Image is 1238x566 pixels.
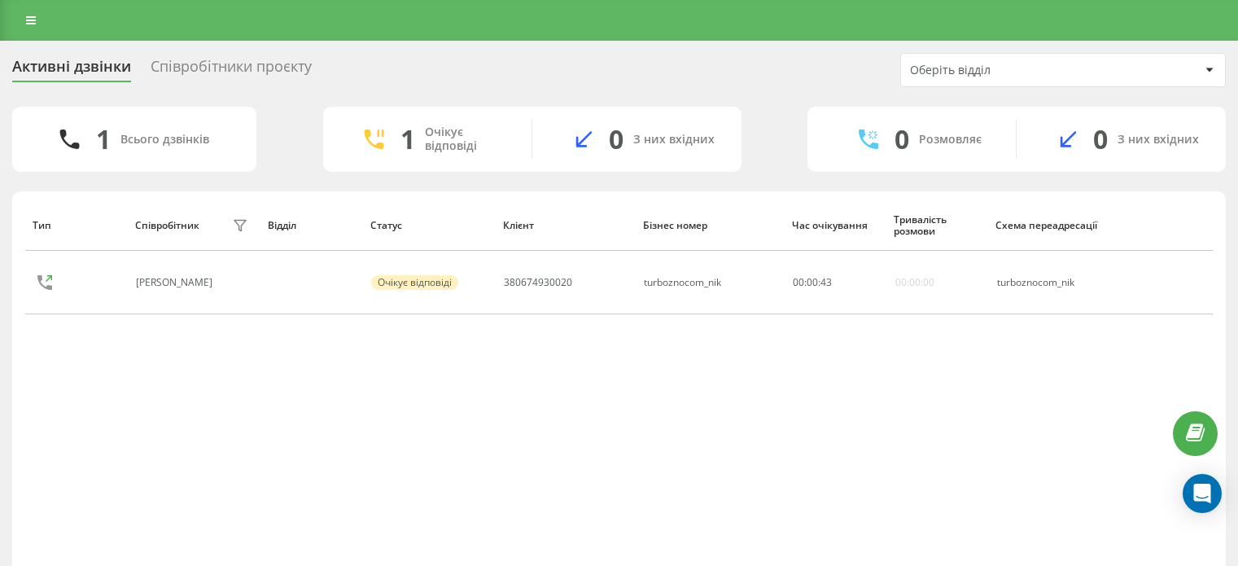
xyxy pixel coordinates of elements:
[919,133,982,147] div: Розмовляє
[820,275,832,289] span: 43
[793,275,804,289] span: 00
[792,220,878,231] div: Час очікування
[503,220,628,231] div: Клієнт
[135,220,199,231] div: Співробітник
[425,125,507,153] div: Очікує відповіді
[894,214,980,238] div: Тривалість розмови
[793,277,832,288] div: : :
[96,124,111,155] div: 1
[644,277,721,288] div: turboznocom_nik
[643,220,776,231] div: Бізнес номер
[370,220,488,231] div: Статус
[807,275,818,289] span: 00
[120,133,209,147] div: Всього дзвінків
[12,58,131,83] div: Активні дзвінки
[997,277,1102,288] div: turboznocom_nik
[895,277,934,288] div: 00:00:00
[1093,124,1108,155] div: 0
[910,64,1105,77] div: Оберіть відділ
[400,124,415,155] div: 1
[995,220,1103,231] div: Схема переадресації
[268,220,354,231] div: Відділ
[895,124,909,155] div: 0
[1183,474,1222,513] div: Open Intercom Messenger
[371,275,458,290] div: Очікує відповіді
[633,133,715,147] div: З них вхідних
[33,220,119,231] div: Тип
[1118,133,1199,147] div: З них вхідних
[136,277,217,288] div: [PERSON_NAME]
[151,58,312,83] div: Співробітники проєкту
[609,124,623,155] div: 0
[504,277,572,288] div: 380674930020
